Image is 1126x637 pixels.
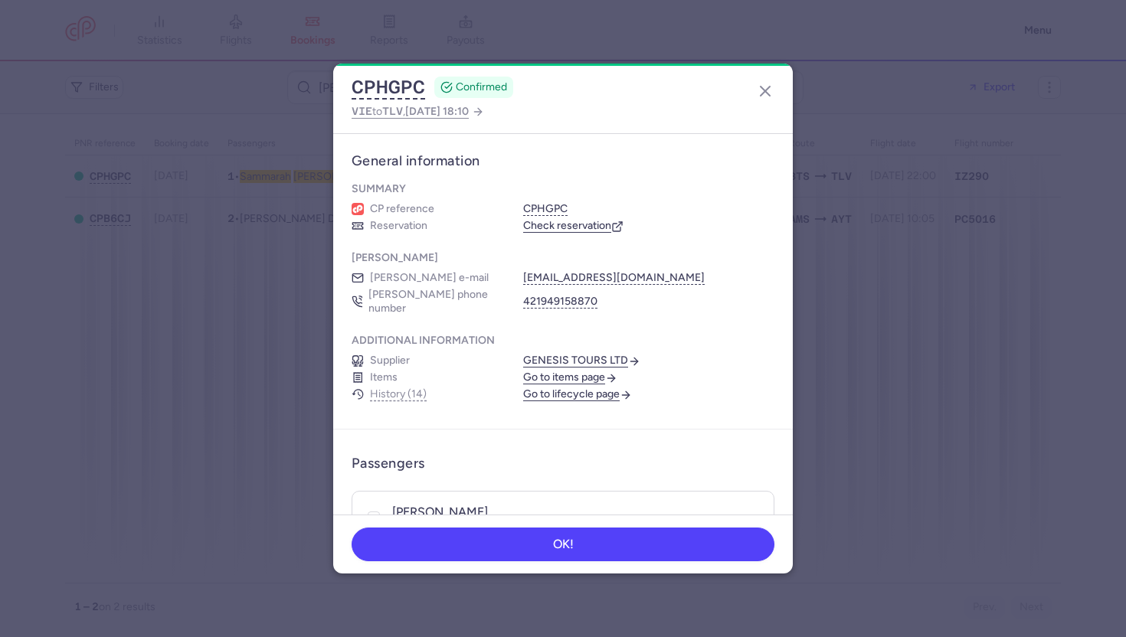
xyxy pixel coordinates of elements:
span: [PERSON_NAME] e-mail [370,271,489,285]
a: GENESIS TOURS LTD [523,354,640,367]
h4: Summary [352,182,406,196]
figure: 1L airline logo [352,203,364,215]
span: [PERSON_NAME] phone number [368,288,505,315]
button: CPHGPC [523,202,568,216]
h4: Additional information [352,334,495,348]
span: Reservation [370,219,427,233]
h4: [PERSON_NAME] [392,505,488,520]
a: Go to lifecycle page [523,387,632,401]
span: [DATE] 18:10 [405,105,469,118]
span: Supplier [370,354,410,367]
h3: General information [352,152,774,170]
button: OK! [352,528,774,561]
button: CPHGPC [352,76,425,99]
h3: Passengers [352,455,425,472]
span: Items [370,371,398,384]
a: Go to items page [523,371,617,384]
a: VIEtoTLV,[DATE] 18:10 [352,102,484,121]
span: CP reference [370,202,434,216]
span: TLV [382,105,403,117]
button: 421949158870 [523,295,597,309]
span: VIE [352,105,372,117]
button: [EMAIL_ADDRESS][DOMAIN_NAME] [523,271,705,285]
button: History (14) [370,388,427,400]
a: Check reservation [523,219,624,233]
span: CONFIRMED [456,80,507,95]
h4: [PERSON_NAME] [352,251,438,265]
span: to , [352,102,469,121]
span: OK! [553,537,574,551]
